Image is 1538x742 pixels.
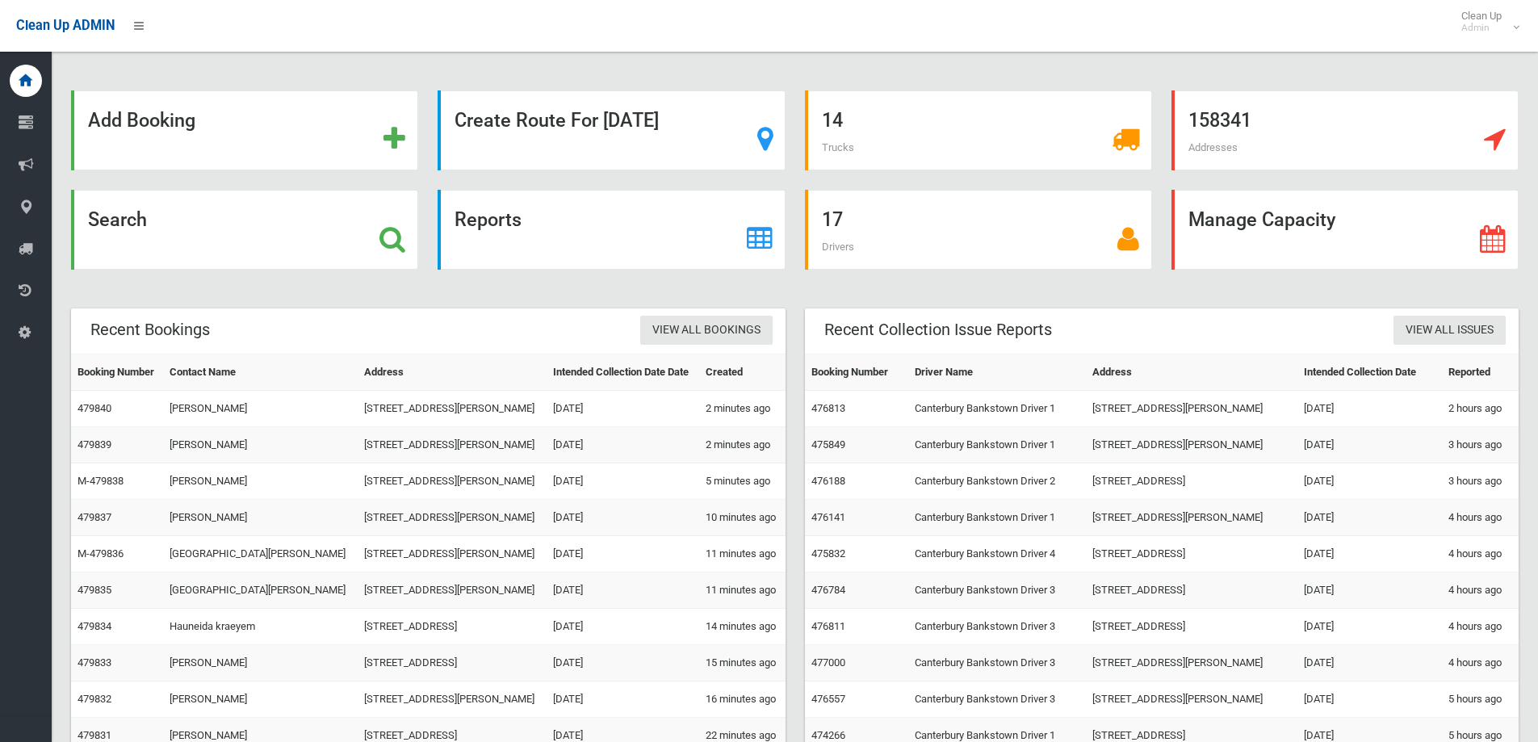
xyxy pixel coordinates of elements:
td: [DATE] [1297,536,1442,572]
a: View All Bookings [640,316,773,346]
strong: 14 [822,109,843,132]
td: [STREET_ADDRESS][PERSON_NAME] [358,463,547,500]
td: [STREET_ADDRESS][PERSON_NAME] [358,427,547,463]
a: 479834 [78,620,111,632]
td: 14 minutes ago [699,609,785,645]
td: [DATE] [547,681,699,718]
td: [STREET_ADDRESS][PERSON_NAME] [1086,681,1297,718]
th: Booking Number [71,354,163,391]
td: 3 hours ago [1442,427,1519,463]
td: Canterbury Bankstown Driver 3 [908,681,1086,718]
th: Reported [1442,354,1519,391]
a: 479840 [78,402,111,414]
td: [DATE] [1297,572,1442,609]
td: 5 minutes ago [699,463,785,500]
th: Driver Name [908,354,1086,391]
td: [DATE] [547,391,699,427]
td: [DATE] [547,645,699,681]
td: Canterbury Bankstown Driver 3 [908,645,1086,681]
td: [STREET_ADDRESS] [358,645,547,681]
td: [GEOGRAPHIC_DATA][PERSON_NAME] [163,572,358,609]
a: 476141 [811,511,845,523]
a: 475832 [811,547,845,560]
strong: Manage Capacity [1188,208,1335,231]
th: Intended Collection Date Date [547,354,699,391]
a: 158341 Addresses [1171,90,1519,170]
td: [DATE] [547,572,699,609]
td: 4 hours ago [1442,572,1519,609]
td: [DATE] [1297,463,1442,500]
td: [DATE] [547,609,699,645]
small: Admin [1461,22,1502,34]
a: View All Issues [1393,316,1506,346]
a: 479832 [78,693,111,705]
td: 3 hours ago [1442,463,1519,500]
td: [PERSON_NAME] [163,463,358,500]
a: 475849 [811,438,845,451]
a: 476557 [811,693,845,705]
header: Recent Collection Issue Reports [805,314,1071,346]
td: 2 minutes ago [699,427,785,463]
a: 476784 [811,584,845,596]
td: [DATE] [1297,391,1442,427]
td: [DATE] [1297,427,1442,463]
td: [STREET_ADDRESS][PERSON_NAME] [358,391,547,427]
strong: Add Booking [88,109,195,132]
a: 14 Trucks [805,90,1152,170]
td: 16 minutes ago [699,681,785,718]
span: Clean Up ADMIN [16,18,115,33]
td: [STREET_ADDRESS] [1086,536,1297,572]
td: [DATE] [1297,500,1442,536]
a: 17 Drivers [805,190,1152,270]
td: [STREET_ADDRESS] [358,609,547,645]
td: [STREET_ADDRESS] [1086,463,1297,500]
td: Canterbury Bankstown Driver 1 [908,391,1086,427]
a: 476188 [811,475,845,487]
td: 11 minutes ago [699,572,785,609]
td: 2 minutes ago [699,391,785,427]
td: Canterbury Bankstown Driver 1 [908,427,1086,463]
td: Canterbury Bankstown Driver 4 [908,536,1086,572]
strong: Reports [455,208,522,231]
td: [STREET_ADDRESS] [1086,572,1297,609]
td: 4 hours ago [1442,645,1519,681]
strong: 158341 [1188,109,1251,132]
td: [DATE] [547,427,699,463]
td: 15 minutes ago [699,645,785,681]
a: 479839 [78,438,111,451]
a: 474266 [811,729,845,741]
td: [STREET_ADDRESS][PERSON_NAME] [358,536,547,572]
a: Manage Capacity [1171,190,1519,270]
td: [DATE] [547,536,699,572]
td: [DATE] [547,500,699,536]
td: Canterbury Bankstown Driver 3 [908,572,1086,609]
td: [PERSON_NAME] [163,427,358,463]
a: Reports [438,190,785,270]
header: Recent Bookings [71,314,229,346]
strong: Search [88,208,147,231]
span: Clean Up [1453,10,1518,34]
a: Create Route For [DATE] [438,90,785,170]
a: M-479838 [78,475,124,487]
td: Canterbury Bankstown Driver 1 [908,500,1086,536]
td: 10 minutes ago [699,500,785,536]
th: Intended Collection Date [1297,354,1442,391]
span: Trucks [822,141,854,153]
th: Created [699,354,785,391]
td: [STREET_ADDRESS][PERSON_NAME] [1086,645,1297,681]
strong: 17 [822,208,843,231]
a: 479831 [78,729,111,741]
td: [DATE] [1297,609,1442,645]
td: [STREET_ADDRESS][PERSON_NAME] [1086,427,1297,463]
td: [STREET_ADDRESS][PERSON_NAME] [358,681,547,718]
td: [PERSON_NAME] [163,500,358,536]
strong: Create Route For [DATE] [455,109,659,132]
td: [PERSON_NAME] [163,645,358,681]
td: [STREET_ADDRESS][PERSON_NAME] [358,572,547,609]
a: 476813 [811,402,845,414]
a: 479835 [78,584,111,596]
td: [DATE] [1297,681,1442,718]
a: 479837 [78,511,111,523]
td: [STREET_ADDRESS][PERSON_NAME] [1086,391,1297,427]
a: M-479836 [78,547,124,560]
